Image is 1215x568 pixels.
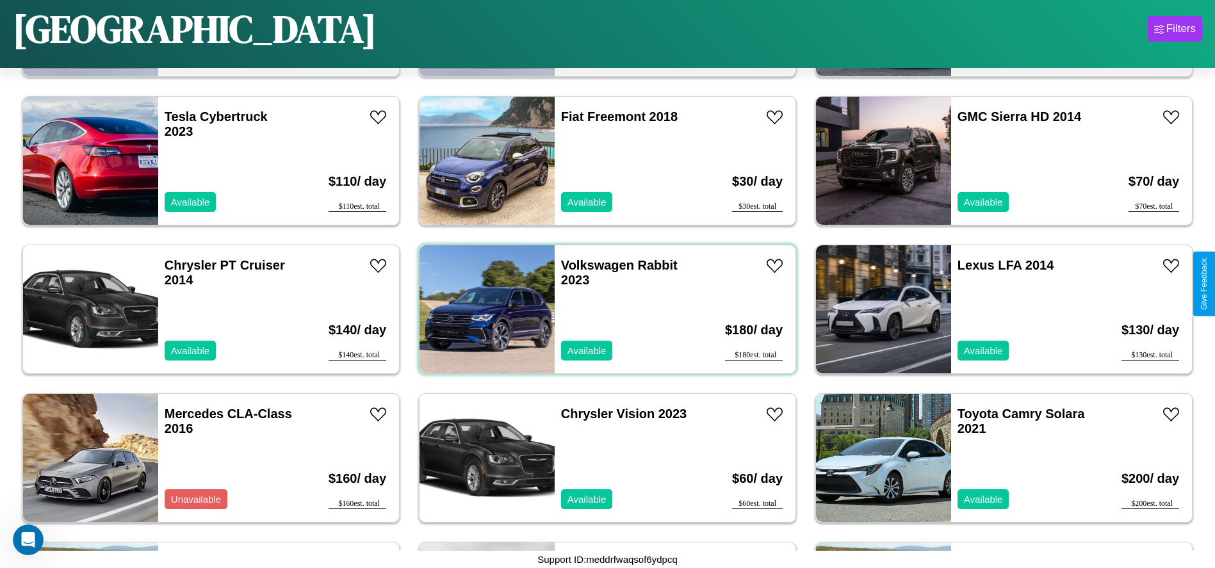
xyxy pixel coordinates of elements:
div: $ 160 est. total [329,499,386,509]
div: Filters [1166,22,1196,35]
p: Available [567,342,607,359]
a: Chrysler Vision 2023 [561,407,687,421]
h3: $ 70 / day [1129,161,1179,202]
p: Available [171,193,210,211]
p: Available [964,342,1003,359]
h3: $ 60 / day [732,458,783,499]
div: $ 110 est. total [329,202,386,212]
div: Give Feedback [1200,258,1209,310]
div: $ 140 est. total [329,350,386,361]
a: Toyota Camry Solara 2021 [958,407,1085,435]
a: Fiat Freemont 2018 [561,110,678,124]
a: Mercedes CLA-Class 2016 [165,407,292,435]
iframe: Intercom live chat [13,524,44,555]
div: $ 70 est. total [1129,202,1179,212]
a: Volkswagen Rabbit 2023 [561,258,678,287]
h3: $ 30 / day [732,161,783,202]
a: Lexus LFA 2014 [958,258,1054,272]
a: Tesla Cybertruck 2023 [165,110,268,138]
p: Support ID: meddrfwaqsof6ydpcq [537,551,677,568]
h3: $ 160 / day [329,458,386,499]
p: Unavailable [171,491,221,508]
h3: $ 180 / day [725,310,783,350]
h3: $ 130 / day [1121,310,1179,350]
a: GMC Sierra HD 2014 [958,110,1081,124]
p: Available [171,342,210,359]
div: $ 130 est. total [1121,350,1179,361]
p: Available [964,193,1003,211]
div: $ 200 est. total [1121,499,1179,509]
p: Available [567,193,607,211]
h3: $ 110 / day [329,161,386,202]
h3: $ 140 / day [329,310,386,350]
button: Filters [1148,16,1202,42]
p: Available [567,491,607,508]
p: Available [964,491,1003,508]
div: $ 60 est. total [732,499,783,509]
h3: $ 200 / day [1121,458,1179,499]
div: $ 180 est. total [725,350,783,361]
a: Chrysler PT Cruiser 2014 [165,258,285,287]
div: $ 30 est. total [732,202,783,212]
h1: [GEOGRAPHIC_DATA] [13,3,377,55]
